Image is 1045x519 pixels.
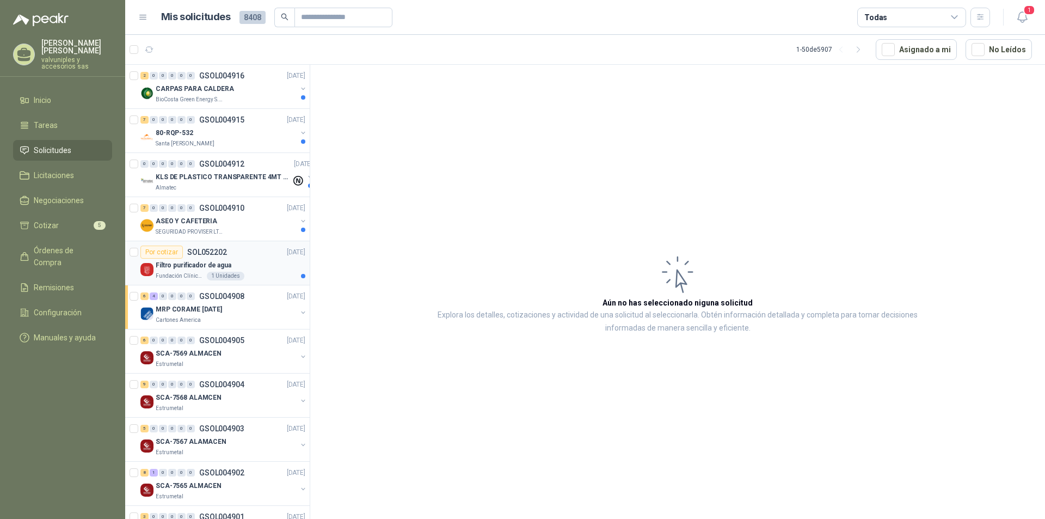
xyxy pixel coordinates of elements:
[177,337,186,344] div: 0
[156,404,183,413] p: Estrumetal
[156,437,226,447] p: SCA-7567 ALAMACEN
[177,72,186,80] div: 0
[140,307,153,320] img: Company Logo
[156,95,224,104] p: BioCosta Green Energy S.A.S
[156,216,217,227] p: ASEO Y CAFETERIA
[41,57,112,70] p: valvuniples y accesorios sas
[140,72,149,80] div: 2
[140,337,149,344] div: 6
[876,39,957,60] button: Asignado a mi
[187,381,195,388] div: 0
[159,469,167,477] div: 0
[287,71,305,81] p: [DATE]
[168,337,176,344] div: 0
[187,337,195,344] div: 0
[140,381,149,388] div: 9
[187,425,195,432] div: 0
[150,204,158,212] div: 0
[94,221,106,230] span: 5
[34,194,84,206] span: Negociaciones
[287,291,305,302] p: [DATE]
[150,116,158,124] div: 0
[168,116,176,124] div: 0
[140,131,153,144] img: Company Logo
[156,272,205,280] p: Fundación Clínica Shaio
[199,204,244,212] p: GSOL004910
[140,157,315,192] a: 0 0 0 0 0 0 GSOL004912[DATE] Company LogoKLS DE PLASTICO TRANSPARENTE 4MT CAL 4 Y CINTA TRAAlmatec
[140,422,308,457] a: 5 0 0 0 0 0 GSOL004903[DATE] Company LogoSCA-7567 ALAMACENEstrumetal
[34,219,59,231] span: Cotizar
[199,337,244,344] p: GSOL004905
[13,165,112,186] a: Licitaciones
[168,160,176,168] div: 0
[287,203,305,213] p: [DATE]
[13,215,112,236] a: Cotizar5
[287,247,305,258] p: [DATE]
[168,469,176,477] div: 0
[13,115,112,136] a: Tareas
[150,381,158,388] div: 0
[156,260,231,271] p: Filtro purificador de agua
[966,39,1032,60] button: No Leídos
[140,263,153,276] img: Company Logo
[156,349,222,359] p: SCA-7569 ALMACEN
[199,425,244,432] p: GSOL004903
[177,425,186,432] div: 0
[156,304,222,315] p: MRP CORAME [DATE]
[281,13,288,21] span: search
[159,425,167,432] div: 0
[34,94,51,106] span: Inicio
[156,360,183,369] p: Estrumetal
[156,128,193,138] p: 80-RQP-532
[177,116,186,124] div: 0
[140,351,153,364] img: Company Logo
[140,469,149,477] div: 8
[168,72,176,80] div: 0
[140,246,183,259] div: Por cotizar
[150,425,158,432] div: 0
[140,439,153,453] img: Company Logo
[187,292,195,300] div: 0
[159,204,167,212] div: 0
[168,381,176,388] div: 0
[239,11,266,24] span: 8408
[13,190,112,211] a: Negociaciones
[177,292,186,300] div: 0
[187,204,195,212] div: 0
[287,424,305,434] p: [DATE]
[199,72,244,80] p: GSOL004916
[13,277,112,298] a: Remisiones
[187,72,195,80] div: 0
[419,309,936,335] p: Explora los detalles, cotizaciones y actividad de una solicitud al seleccionarla. Obtén informaci...
[150,72,158,80] div: 0
[187,160,195,168] div: 0
[140,219,153,232] img: Company Logo
[199,160,244,168] p: GSOL004912
[13,90,112,111] a: Inicio
[13,327,112,348] a: Manuales y ayuda
[150,292,158,300] div: 4
[177,381,186,388] div: 0
[187,116,195,124] div: 0
[140,204,149,212] div: 7
[140,425,149,432] div: 5
[156,316,201,325] p: Cartones America
[34,245,102,268] span: Órdenes de Compra
[150,160,158,168] div: 0
[1023,5,1035,15] span: 1
[34,144,71,156] span: Solicitudes
[199,292,244,300] p: GSOL004908
[159,116,167,124] div: 0
[140,290,308,325] a: 6 4 0 0 0 0 GSOL004908[DATE] Company LogoMRP CORAME [DATE]Cartones America
[156,172,291,182] p: KLS DE PLASTICO TRANSPARENTE 4MT CAL 4 Y CINTA TRA
[287,468,305,478] p: [DATE]
[125,241,310,285] a: Por cotizarSOL052202[DATE] Company LogoFiltro purificador de aguaFundación Clínica Shaio1 Unidades
[13,240,112,273] a: Órdenes de Compra
[150,469,158,477] div: 1
[199,469,244,477] p: GSOL004902
[34,307,82,319] span: Configuración
[287,335,305,346] p: [DATE]
[140,113,308,148] a: 7 0 0 0 0 0 GSOL004915[DATE] Company Logo80-RQP-532Santa [PERSON_NAME]
[159,292,167,300] div: 0
[177,204,186,212] div: 0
